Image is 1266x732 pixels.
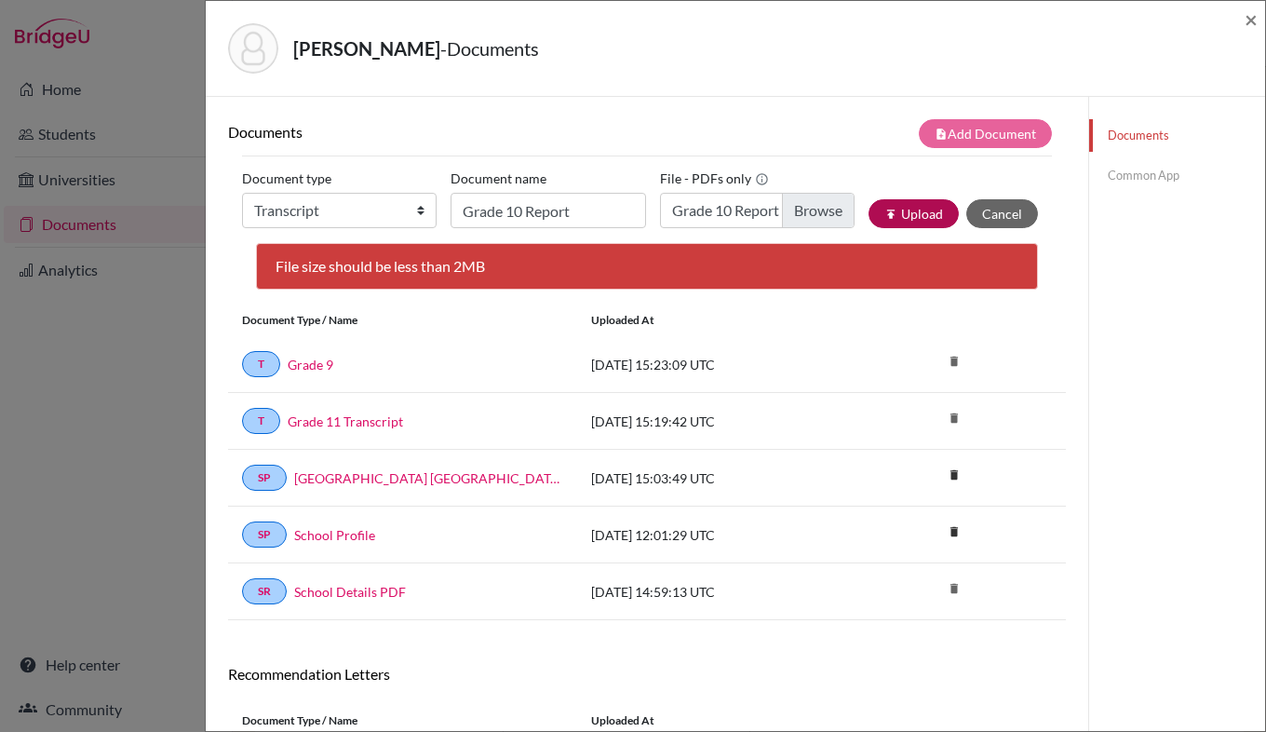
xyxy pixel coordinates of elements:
[919,119,1052,148] button: note_addAdd Document
[242,578,287,604] a: SR
[577,412,856,431] div: [DATE] 15:19:42 UTC
[869,199,959,228] button: publishUpload
[228,665,1066,683] h6: Recommendation Letters
[577,712,856,729] div: Uploaded at
[242,522,287,548] a: SP
[935,128,948,141] i: note_add
[940,347,968,375] i: delete
[577,582,856,602] div: [DATE] 14:59:13 UTC
[1089,119,1265,152] a: Documents
[228,123,647,141] h6: Documents
[1089,159,1265,192] a: Common App
[577,525,856,545] div: [DATE] 12:01:29 UTC
[940,461,968,489] i: delete
[451,164,546,193] label: Document name
[577,468,856,488] div: [DATE] 15:03:49 UTC
[293,37,440,60] strong: [PERSON_NAME]
[294,468,563,488] a: [GEOGRAPHIC_DATA] [GEOGRAPHIC_DATA] School Profile 2025-6 [DOMAIN_NAME]_wide
[242,408,280,434] a: T
[440,37,539,60] span: - Documents
[884,208,897,221] i: publish
[577,355,856,374] div: [DATE] 15:23:09 UTC
[1245,6,1258,33] span: ×
[294,525,375,545] a: School Profile
[577,312,856,329] div: Uploaded at
[940,518,968,546] i: delete
[1245,8,1258,31] button: Close
[940,464,968,489] a: delete
[242,465,287,491] a: SP
[660,164,769,193] label: File - PDFs only
[256,243,1038,290] div: File size should be less than 2MB
[940,521,968,546] a: delete
[228,312,577,329] div: Document Type / Name
[294,582,406,602] a: School Details PDF
[288,412,403,431] a: Grade 11 Transcript
[940,404,968,432] i: delete
[966,199,1038,228] button: Cancel
[288,355,333,374] a: Grade 9
[228,712,577,729] div: Document Type / Name
[940,575,968,603] i: delete
[242,164,331,193] label: Document type
[242,351,280,377] a: T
